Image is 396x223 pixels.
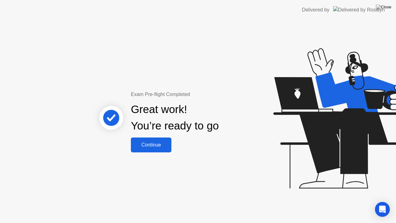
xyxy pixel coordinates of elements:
div: Continue [133,142,170,148]
div: Delivered by [302,6,329,14]
div: Open Intercom Messenger [375,202,390,217]
img: Delivered by Rosalyn [333,6,385,13]
div: Exam Pre-flight Completed [131,91,259,98]
img: Close [376,5,391,10]
div: Great work! You’re ready to go [131,101,219,134]
button: Continue [131,138,171,152]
